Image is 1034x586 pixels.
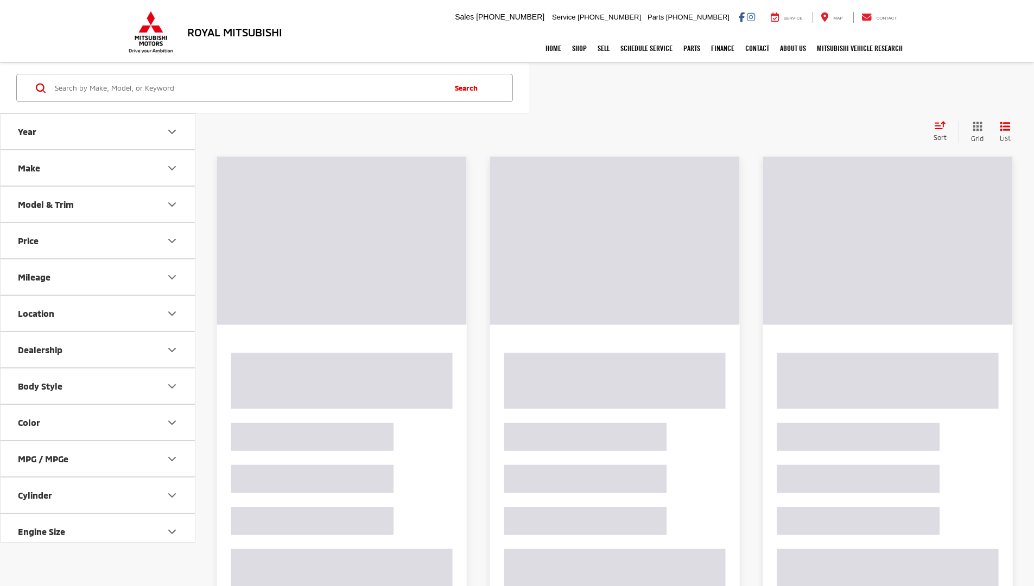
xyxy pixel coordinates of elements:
div: Year [166,125,179,138]
span: List [1000,133,1011,143]
a: Schedule Service: Opens in a new tab [615,35,678,62]
a: Service [763,12,811,23]
span: [PHONE_NUMBER] [666,13,729,21]
a: Contact [853,12,905,23]
button: Select sort value [928,121,959,143]
div: Price [18,235,39,246]
div: Model & Trim [166,198,179,211]
h3: Royal Mitsubishi [187,26,282,38]
button: Search [445,74,494,101]
a: About Us [775,35,811,62]
span: Grid [971,134,984,143]
div: Engine Size [166,525,179,538]
div: Make [18,163,40,173]
a: Home [540,35,567,62]
button: LocationLocation [1,296,196,331]
a: Instagram: Click to visit our Instagram page [747,12,755,21]
img: Mitsubishi [126,11,175,53]
span: Contact [876,16,897,21]
button: Engine SizeEngine Size [1,514,196,549]
div: Dealership [18,345,62,355]
span: [PHONE_NUMBER] [578,13,641,21]
a: Mitsubishi Vehicle Research [811,35,908,62]
div: Color [18,417,40,428]
span: Service [784,16,803,21]
div: Model & Trim [18,199,74,209]
button: List View [992,121,1019,143]
span: Sort [934,133,947,141]
button: MileageMileage [1,259,196,295]
a: Map [813,12,851,23]
input: Search by Make, Model, or Keyword [54,75,445,101]
span: Parts [648,13,664,21]
div: Location [166,307,179,320]
span: [PHONE_NUMBER] [476,12,544,21]
div: Price [166,234,179,247]
button: DealershipDealership [1,332,196,367]
div: Mileage [18,272,50,282]
a: Shop [567,35,592,62]
button: Grid View [959,121,992,143]
button: MakeMake [1,150,196,186]
div: Engine Size [18,526,65,537]
span: Sales [455,12,474,21]
div: Cylinder [166,489,179,502]
div: Dealership [166,343,179,356]
span: Service [552,13,575,21]
div: Mileage [166,271,179,284]
a: Facebook: Click to visit our Facebook page [739,12,745,21]
a: Contact [740,35,775,62]
div: Make [166,162,179,175]
a: Finance [706,35,740,62]
button: MPG / MPGeMPG / MPGe [1,441,196,476]
div: Location [18,308,54,319]
a: Parts: Opens in a new tab [678,35,706,62]
div: Body Style [166,380,179,393]
button: PricePrice [1,223,196,258]
button: CylinderCylinder [1,477,196,513]
div: MPG / MPGe [18,454,68,464]
a: Sell [592,35,615,62]
div: Color [166,416,179,429]
span: Map [833,16,842,21]
button: ColorColor [1,405,196,440]
div: Cylinder [18,490,52,500]
button: Body StyleBody Style [1,368,196,404]
button: Model & TrimModel & Trim [1,187,196,222]
div: MPG / MPGe [166,453,179,466]
div: Body Style [18,381,62,391]
div: Year [18,126,36,137]
button: YearYear [1,114,196,149]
